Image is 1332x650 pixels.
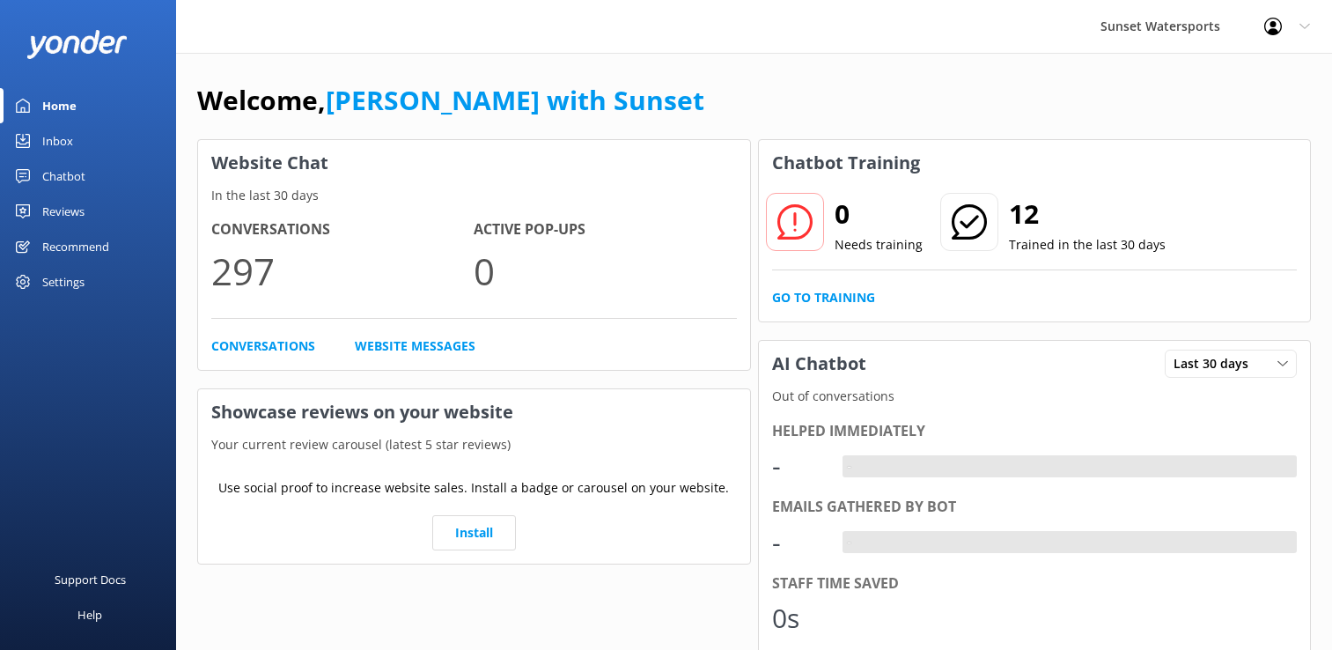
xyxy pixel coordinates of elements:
[218,478,729,498] p: Use social proof to increase website sales. Install a badge or carousel on your website.
[1009,193,1166,235] h2: 12
[772,420,1298,443] div: Helped immediately
[835,235,923,255] p: Needs training
[326,82,704,118] a: [PERSON_NAME] with Sunset
[42,229,109,264] div: Recommend
[843,455,856,478] div: -
[26,30,128,59] img: yonder-white-logo.png
[55,562,126,597] div: Support Docs
[432,515,516,550] a: Install
[759,341,879,387] h3: AI Chatbot
[759,387,1311,406] p: Out of conversations
[772,496,1298,519] div: Emails gathered by bot
[198,140,750,186] h3: Website Chat
[772,445,825,487] div: -
[42,159,85,194] div: Chatbot
[211,241,474,300] p: 297
[772,597,825,639] div: 0s
[42,194,85,229] div: Reviews
[198,389,750,435] h3: Showcase reviews on your website
[772,521,825,564] div: -
[772,288,875,307] a: Go to Training
[42,88,77,123] div: Home
[197,79,704,122] h1: Welcome,
[211,336,315,356] a: Conversations
[211,218,474,241] h4: Conversations
[198,186,750,205] p: In the last 30 days
[198,435,750,454] p: Your current review carousel (latest 5 star reviews)
[835,193,923,235] h2: 0
[772,572,1298,595] div: Staff time saved
[759,140,933,186] h3: Chatbot Training
[42,123,73,159] div: Inbox
[1009,235,1166,255] p: Trained in the last 30 days
[355,336,475,356] a: Website Messages
[474,241,736,300] p: 0
[843,531,856,554] div: -
[474,218,736,241] h4: Active Pop-ups
[77,597,102,632] div: Help
[42,264,85,299] div: Settings
[1174,354,1259,373] span: Last 30 days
